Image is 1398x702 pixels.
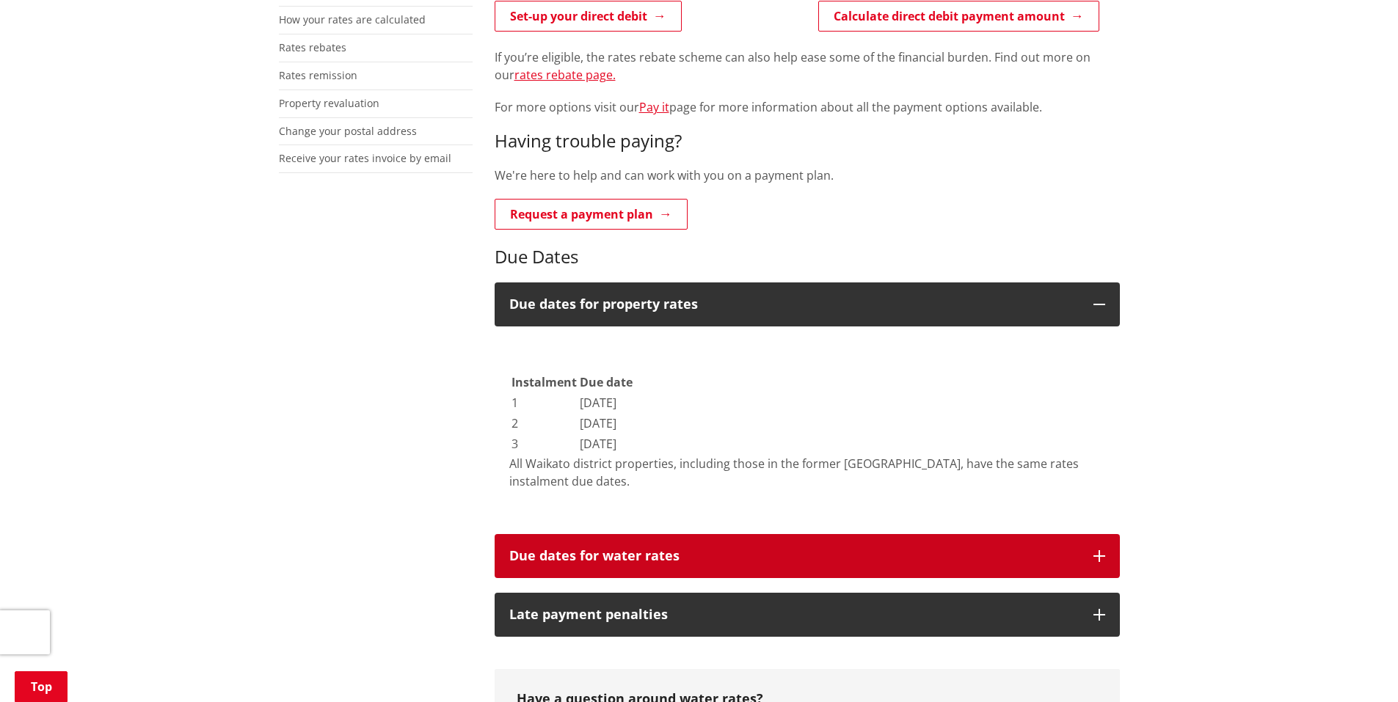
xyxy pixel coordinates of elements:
td: [DATE] [579,434,633,453]
p: If you’re eligible, the rates rebate scheme can also help ease some of the financial burden. Find... [495,48,1120,84]
p: For more options visit our page for more information about all the payment options available. [495,98,1120,116]
a: Pay it [639,99,669,115]
h3: Due Dates [495,246,1120,268]
a: Set-up your direct debit [495,1,682,32]
a: Rates rebates [279,40,346,54]
h3: Having trouble paying? [495,131,1120,152]
a: Property revaluation [279,96,379,110]
p: All Waikato district properties, including those in the former [GEOGRAPHIC_DATA], have the same r... [509,455,1105,490]
td: 3 [511,434,578,453]
a: Rates remission [279,68,357,82]
p: We're here to help and can work with you on a payment plan. [495,167,1120,184]
a: rates rebate page. [514,67,616,83]
h3: Late payment penalties [509,607,1079,622]
button: Due dates for property rates [495,282,1120,326]
a: Receive your rates invoice by email [279,151,451,165]
a: Change your postal address [279,124,417,138]
iframe: Messenger Launcher [1330,640,1383,693]
a: How your rates are calculated [279,12,426,26]
td: 1 [511,393,578,412]
strong: Instalment [511,374,577,390]
td: [DATE] [579,414,633,433]
h3: Due dates for water rates [509,549,1079,563]
button: Due dates for water rates [495,534,1120,578]
td: 2 [511,414,578,433]
td: [DATE] [579,393,633,412]
a: Top [15,671,68,702]
a: Request a payment plan [495,199,688,230]
strong: Due date [580,374,633,390]
button: Late payment penalties [495,593,1120,637]
a: Calculate direct debit payment amount [818,1,1099,32]
h3: Due dates for property rates [509,297,1079,312]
